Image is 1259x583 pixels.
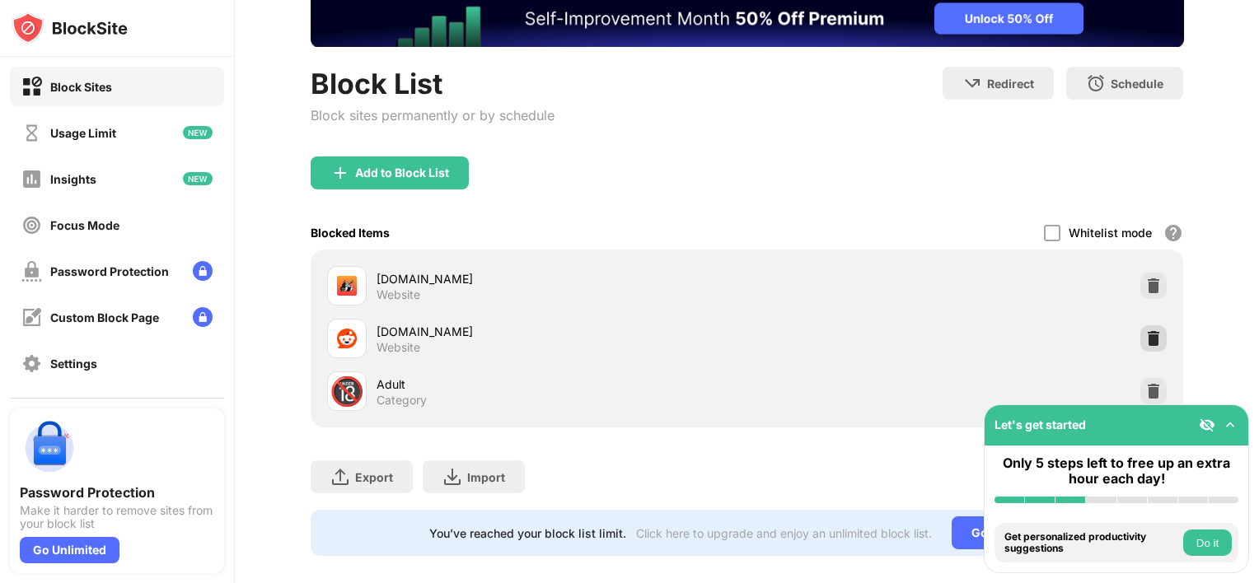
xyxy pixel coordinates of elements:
[337,329,357,348] img: favicons
[50,172,96,186] div: Insights
[987,77,1034,91] div: Redirect
[952,516,1065,549] div: Go Unlimited
[21,353,42,374] img: settings-off.svg
[311,107,555,124] div: Block sites permanently or by schedule
[1199,417,1215,433] img: eye-not-visible.svg
[636,526,932,540] div: Click here to upgrade and enjoy an unlimited block list.
[20,484,214,501] div: Password Protection
[50,126,116,140] div: Usage Limit
[21,307,42,328] img: customize-block-page-off.svg
[995,417,1086,431] div: Let's get started
[377,287,420,302] div: Website
[355,470,393,484] div: Export
[20,537,119,563] div: Go Unlimited
[183,172,213,185] img: new-icon.svg
[467,470,505,484] div: Import
[12,12,128,44] img: logo-blocksite.svg
[20,418,79,478] img: push-password-protection.svg
[21,169,42,189] img: insights-off.svg
[21,215,42,236] img: focus-off.svg
[21,261,42,282] img: password-protection-off.svg
[193,307,213,327] img: lock-menu.svg
[337,276,357,296] img: favicons
[50,264,169,278] div: Password Protection
[377,393,427,408] div: Category
[21,123,42,143] img: time-usage-off.svg
[311,226,390,240] div: Blocked Items
[20,504,214,530] div: Make it harder to remove sites from your block list
[995,455,1238,487] div: Only 5 steps left to free up an extra hour each day!
[1183,529,1232,556] button: Do it
[1111,77,1163,91] div: Schedule
[50,80,112,94] div: Block Sites
[355,166,449,180] div: Add to Block List
[1222,417,1238,433] img: omni-setup-toggle.svg
[1004,531,1179,555] div: Get personalized productivity suggestions
[21,77,42,97] img: block-on.svg
[377,340,420,355] div: Website
[377,375,747,393] div: Adult
[377,270,747,287] div: [DOMAIN_NAME]
[50,310,159,324] div: Custom Block Page
[50,357,97,371] div: Settings
[330,375,364,408] div: 🔞
[193,261,213,281] img: lock-menu.svg
[183,126,213,139] img: new-icon.svg
[377,323,747,340] div: [DOMAIN_NAME]
[50,218,119,232] div: Focus Mode
[311,67,555,100] div: Block List
[429,526,626,540] div: You’ve reached your block list limit.
[1069,226,1152,240] div: Whitelist mode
